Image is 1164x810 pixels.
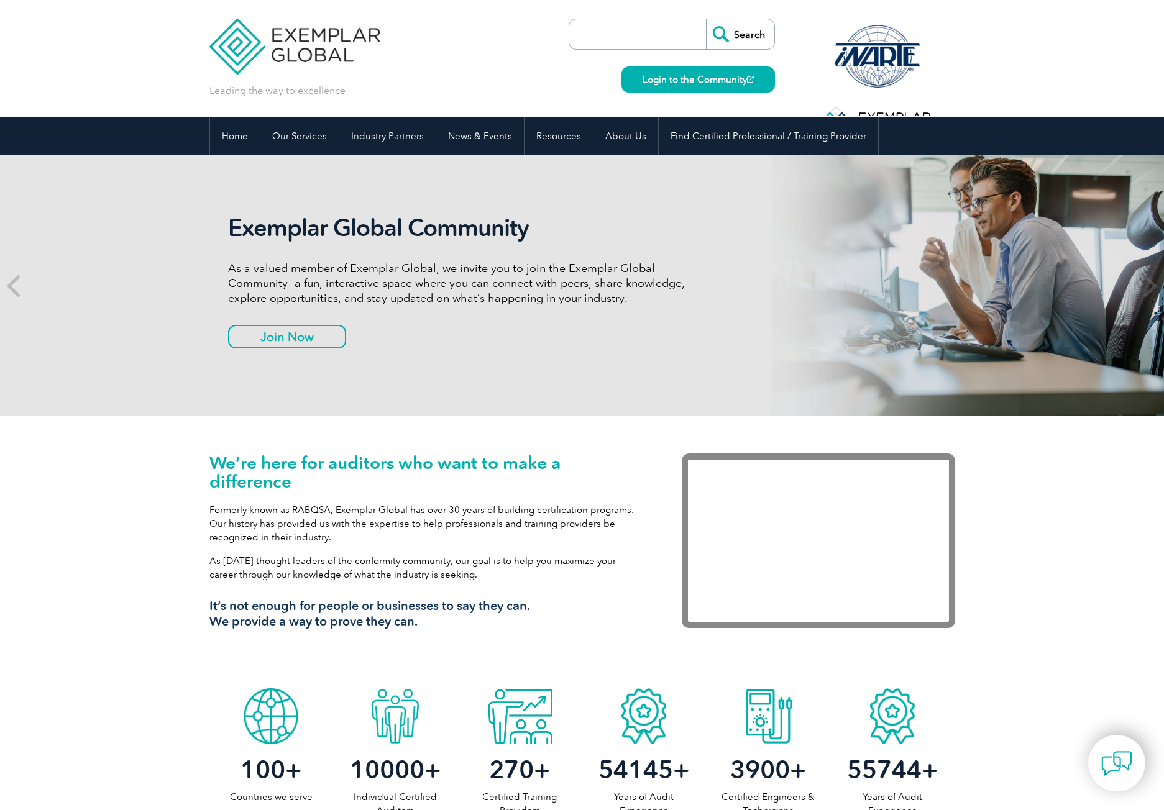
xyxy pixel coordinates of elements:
[747,76,754,83] img: open_square.png
[209,554,644,581] p: As [DATE] thought leaders of the conformity community, our goal is to help you maximize your care...
[525,117,593,155] a: Resources
[706,760,830,780] h2: +
[682,453,955,628] iframe: Exemplar Global: Working together to make a difference
[621,66,775,93] a: Login to the Community
[489,755,534,785] span: 270
[457,760,582,780] h2: +
[339,117,436,155] a: Industry Partners
[209,760,334,780] h2: +
[260,117,339,155] a: Our Services
[209,790,334,804] p: Countries we serve
[333,760,457,780] h2: +
[593,117,658,155] a: About Us
[209,503,644,544] p: Formerly known as RABQSA, Exemplar Global has over 30 years of building certification programs. O...
[210,117,260,155] a: Home
[659,117,878,155] a: Find Certified Professional / Training Provider
[706,19,774,49] input: Search
[830,760,955,780] h2: +
[228,325,346,348] a: Join Now
[228,261,694,306] p: As a valued member of Exemplar Global, we invite you to join the Exemplar Global Community—a fun,...
[209,453,644,491] h1: We’re here for auditors who want to make a difference
[598,755,673,785] span: 54145
[241,755,285,785] span: 100
[209,84,346,98] p: Leading the way to excellence
[209,598,644,629] h3: It’s not enough for people or businesses to say they can. We provide a way to prove they can.
[847,755,922,785] span: 55744
[436,117,524,155] a: News & Events
[730,755,790,785] span: 3900
[350,755,424,785] span: 10000
[228,214,694,242] h2: Exemplar Global Community
[582,760,706,780] h2: +
[1101,748,1132,779] img: contact-chat.png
